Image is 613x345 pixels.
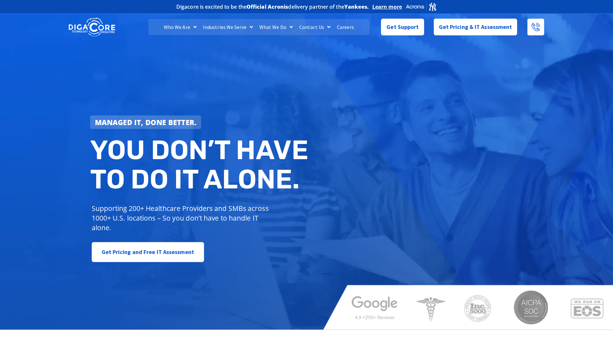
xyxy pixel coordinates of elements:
span: Get Support [386,21,419,33]
h2: Digacore is excited to be the delivery partner of the [176,4,369,9]
a: Careers [334,19,357,35]
p: Supporting 200+ Healthcare Providers and SMBs across 1000+ U.S. locations – So you don’t have to ... [92,204,272,232]
a: Get Support [381,19,424,35]
a: Contact Us [296,19,334,35]
span: Get Pricing and Free IT Assessment [102,246,194,259]
h2: You don’t have to do IT alone. [90,135,311,194]
img: DigaCore Technology Consulting [69,17,115,37]
a: Managed IT, done better. [90,115,201,129]
a: What We Do [256,19,296,35]
a: Learn more [372,4,402,10]
a: Get Pricing & IT Assessment [434,19,517,35]
img: Acronis [405,2,437,11]
span: Get Pricing & IT Assessment [439,21,512,33]
b: Official Acronis [246,3,288,10]
nav: Menu [148,19,369,35]
a: Industries We Serve [200,19,256,35]
strong: Managed IT, done better. [95,117,197,127]
b: Yankees. [344,3,369,10]
a: Get Pricing and Free IT Assessment [92,242,204,262]
a: Who We Are [161,19,200,35]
